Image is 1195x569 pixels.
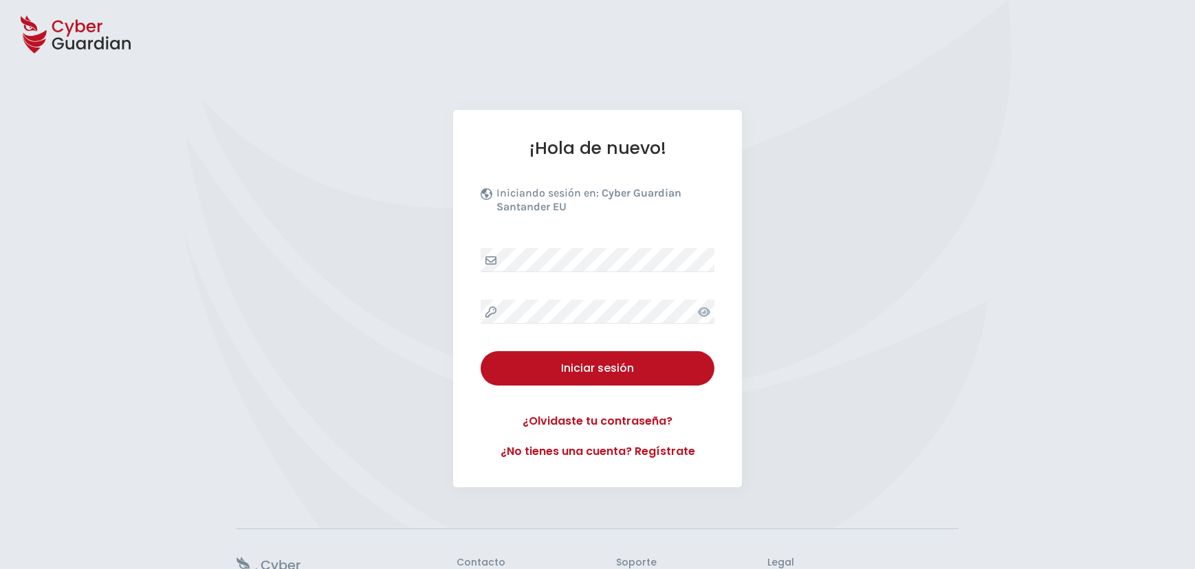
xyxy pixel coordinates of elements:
button: Iniciar sesión [481,351,714,386]
h1: ¡Hola de nuevo! [481,137,714,159]
div: Iniciar sesión [491,360,704,377]
p: Iniciando sesión en: [496,186,711,221]
h3: Legal [767,557,958,569]
a: ¿No tienes una cuenta? Regístrate [481,443,714,460]
a: ¿Olvidaste tu contraseña? [481,413,714,429]
b: Cyber Guardian Santander EU [496,186,681,213]
h3: Soporte [616,557,657,569]
h3: Contacto [457,557,505,569]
